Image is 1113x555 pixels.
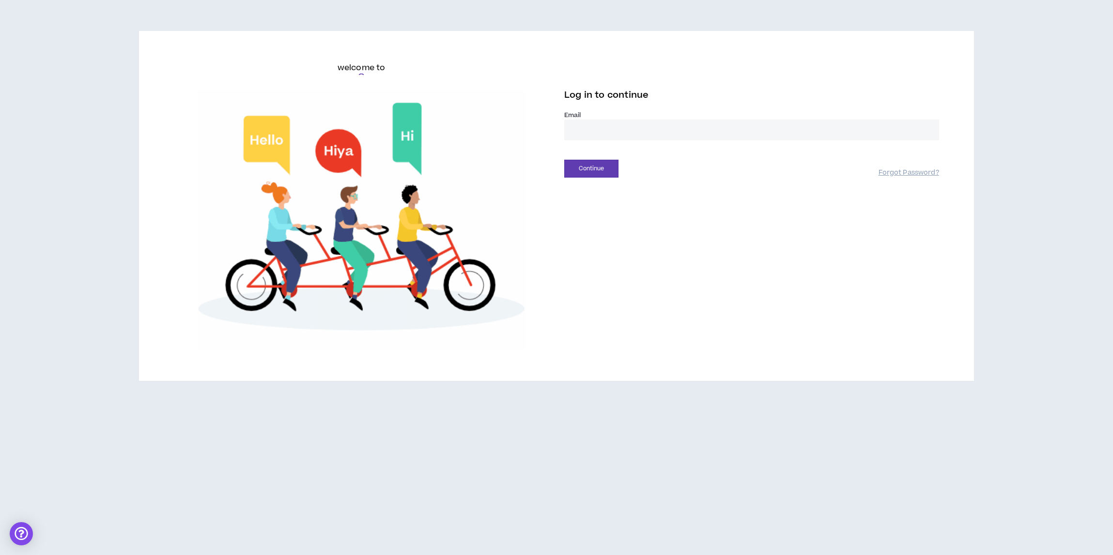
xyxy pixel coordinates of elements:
[10,522,33,545] div: Open Intercom Messenger
[338,62,386,74] h6: welcome to
[564,111,939,120] label: Email
[174,90,549,350] img: Welcome to Wripple
[564,89,649,101] span: Log in to continue
[564,160,618,178] button: Continue
[879,168,939,178] a: Forgot Password?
